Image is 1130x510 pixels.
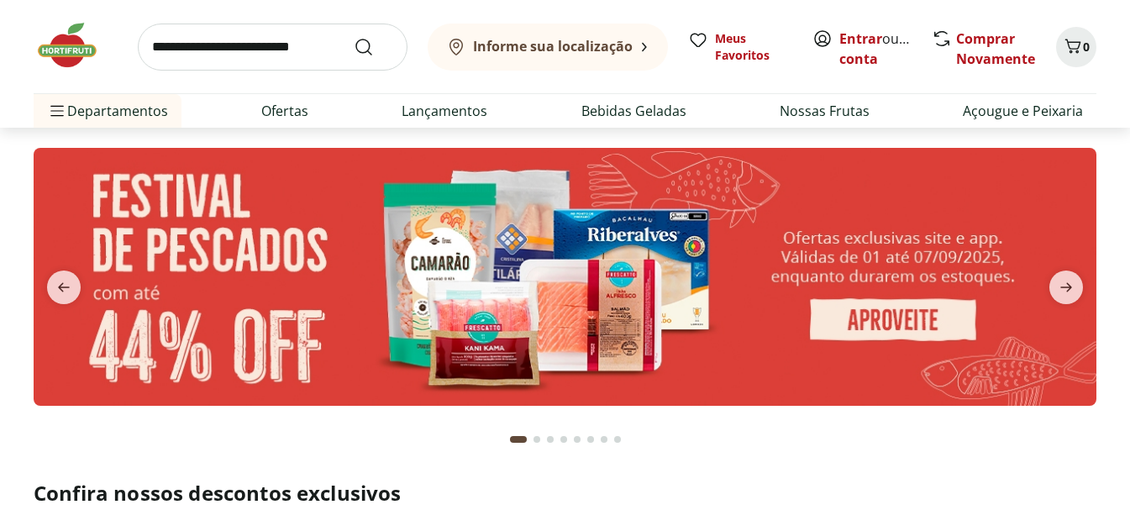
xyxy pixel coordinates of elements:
a: Bebidas Geladas [581,101,686,121]
a: Lançamentos [402,101,487,121]
span: 0 [1083,39,1090,55]
span: ou [839,29,914,69]
img: pescados [34,148,1096,405]
button: Carrinho [1056,27,1096,67]
a: Comprar Novamente [956,29,1035,68]
button: Current page from fs-carousel [507,419,530,460]
button: Menu [47,91,67,131]
button: Go to page 7 from fs-carousel [597,419,611,460]
span: Meus Favoritos [715,30,792,64]
a: Nossas Frutas [780,101,870,121]
a: Açougue e Peixaria [963,101,1083,121]
button: Informe sua localização [428,24,668,71]
button: Go to page 5 from fs-carousel [570,419,584,460]
button: Go to page 4 from fs-carousel [557,419,570,460]
button: Go to page 3 from fs-carousel [544,419,557,460]
button: Go to page 6 from fs-carousel [584,419,597,460]
button: Go to page 2 from fs-carousel [530,419,544,460]
button: next [1036,271,1096,304]
a: Meus Favoritos [688,30,792,64]
a: Entrar [839,29,882,48]
span: Departamentos [47,91,168,131]
h2: Confira nossos descontos exclusivos [34,480,1096,507]
button: Submit Search [354,37,394,57]
button: previous [34,271,94,304]
button: Go to page 8 from fs-carousel [611,419,624,460]
input: search [138,24,407,71]
a: Criar conta [839,29,932,68]
a: Ofertas [261,101,308,121]
b: Informe sua localização [473,37,633,55]
img: Hortifruti [34,20,118,71]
